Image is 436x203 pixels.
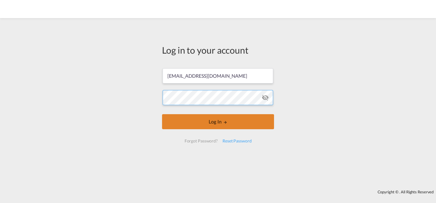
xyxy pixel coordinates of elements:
div: Reset Password [220,136,254,146]
div: Log in to your account [162,44,274,56]
md-icon: icon-eye-off [262,94,269,101]
input: Enter email/phone number [163,68,273,83]
button: LOGIN [162,114,274,129]
div: Forgot Password? [182,136,220,146]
